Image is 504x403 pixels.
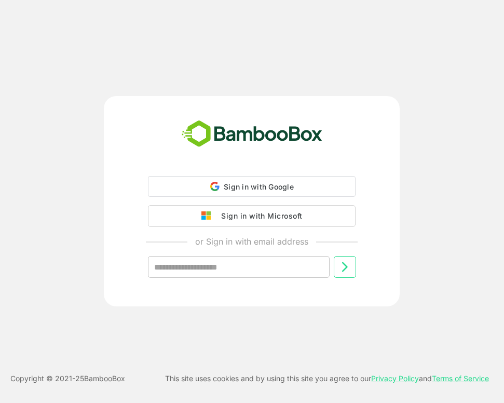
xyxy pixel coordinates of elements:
div: Sign in with Microsoft [216,209,302,223]
a: Privacy Policy [371,374,419,383]
div: Sign in with Google [148,176,356,197]
p: or Sign in with email address [195,235,308,248]
p: This site uses cookies and by using this site you agree to our and [165,372,489,385]
img: bamboobox [176,117,328,151]
button: Sign in with Microsoft [148,205,356,227]
img: google [201,211,216,221]
span: Sign in with Google [224,182,294,191]
p: Copyright © 2021- 25 BambooBox [10,372,125,385]
a: Terms of Service [432,374,489,383]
